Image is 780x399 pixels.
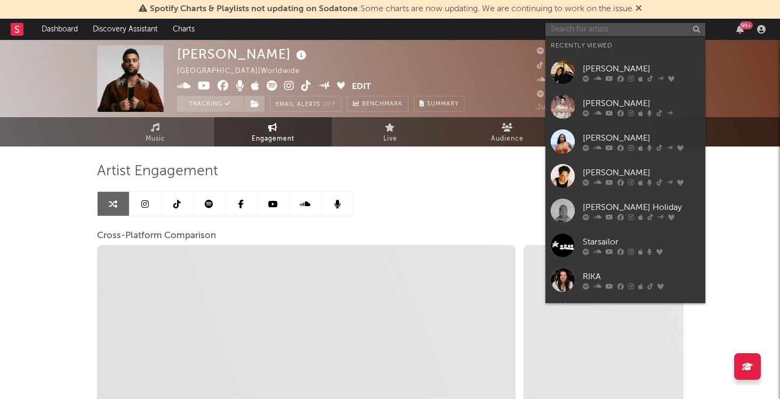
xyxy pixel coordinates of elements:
[537,104,599,111] span: Jump Score: 74.1
[362,98,403,111] span: Benchmark
[545,23,705,36] input: Search for artists
[97,165,218,178] span: Artist Engagement
[583,235,700,248] div: Starsailor
[545,89,705,124] a: [PERSON_NAME]
[583,97,700,110] div: [PERSON_NAME]
[252,133,294,145] span: Engagement
[583,166,700,179] div: [PERSON_NAME]
[739,21,753,29] div: 99 +
[150,5,632,13] span: : Some charts are now updating. We are continuing to work on the issue
[583,201,700,214] div: [PERSON_NAME] Holiday
[177,45,309,63] div: [PERSON_NAME]
[583,62,700,75] div: [PERSON_NAME]
[545,193,705,228] a: [PERSON_NAME] Holiday
[583,132,700,144] div: [PERSON_NAME]
[97,117,214,146] a: Music
[146,133,165,145] span: Music
[332,117,449,146] a: Live
[491,133,524,145] span: Audience
[636,5,642,13] span: Dismiss
[545,228,705,263] a: Starsailor
[150,5,358,13] span: Spotify Charts & Playlists not updating on Sodatone
[545,159,705,193] a: [PERSON_NAME]
[177,96,244,112] button: Tracking
[537,48,589,55] span: 21,301,484
[583,270,700,283] div: RIKA
[545,55,705,89] a: [PERSON_NAME]
[545,124,705,159] a: [PERSON_NAME]
[214,117,332,146] a: Engagement
[545,263,705,297] a: RIKA
[736,25,744,34] button: 99+
[177,65,312,78] div: [GEOGRAPHIC_DATA] | Worldwide
[537,77,578,84] span: 153,680
[165,19,202,40] a: Charts
[323,102,336,108] em: Off
[347,96,408,112] a: Benchmark
[352,80,371,94] button: Edit
[270,96,342,112] button: Email AlertsOff
[545,297,705,332] a: [PERSON_NAME]
[427,101,459,107] span: Summary
[34,19,85,40] a: Dashboard
[551,39,700,52] div: Recently Viewed
[537,91,654,98] span: 18,470,781 Monthly Listeners
[85,19,165,40] a: Discovery Assistant
[449,117,566,146] a: Audience
[383,133,397,145] span: Live
[537,62,579,69] span: 564,200
[414,96,464,112] button: Summary
[97,230,216,242] span: Cross-Platform Comparison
